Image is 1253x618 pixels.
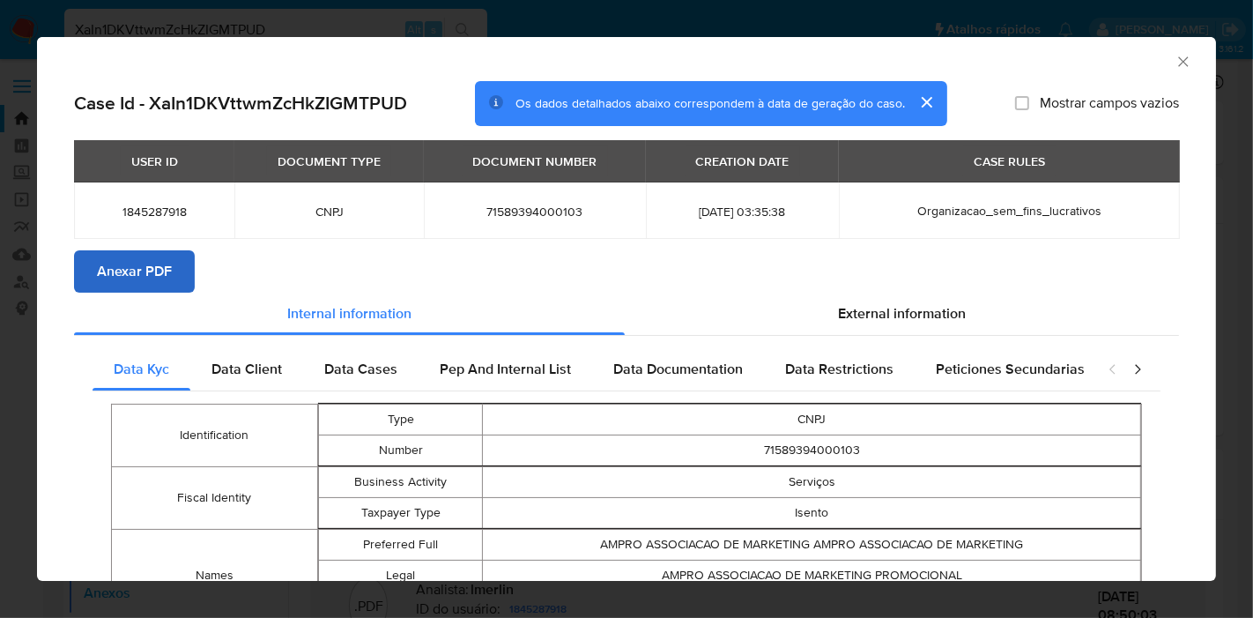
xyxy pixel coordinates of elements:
[121,146,189,176] div: USER ID
[785,359,893,379] span: Data Restrictions
[1040,94,1179,112] span: Mostrar campos vazios
[445,204,624,220] span: 71589394000103
[318,404,483,435] td: Type
[1015,96,1029,110] input: Mostrar campos vazios
[74,250,195,293] button: Anexar PDF
[483,404,1141,435] td: CNPJ
[318,560,483,591] td: Legal
[324,359,397,379] span: Data Cases
[74,293,1179,335] div: Detailed info
[74,92,407,115] h2: Case Id - XaIn1DKVttwmZcHkZIGMTPUD
[515,94,905,112] span: Os dados detalhados abaixo correspondem à data de geração do caso.
[267,146,391,176] div: DOCUMENT TYPE
[440,359,571,379] span: Pep And Internal List
[613,359,743,379] span: Data Documentation
[1175,53,1190,69] button: Fechar a janela
[95,204,213,220] span: 1845287918
[97,252,172,291] span: Anexar PDF
[483,497,1141,528] td: Isento
[318,466,483,497] td: Business Activity
[917,202,1101,220] span: Organizacao_sem_fins_lucrativos
[287,303,411,324] span: Internal information
[37,37,1216,581] div: closure-recommendation-modal
[463,146,608,176] div: DOCUMENT NUMBER
[112,466,318,529] td: Fiscal Identity
[114,359,169,379] span: Data Kyc
[318,497,483,528] td: Taxpayer Type
[963,146,1056,176] div: CASE RULES
[483,435,1141,465] td: 71589394000103
[686,146,800,176] div: CREATION DATE
[936,359,1085,379] span: Peticiones Secundarias
[112,404,318,466] td: Identification
[667,204,819,220] span: [DATE] 03:35:38
[905,81,947,123] button: cerrar
[483,529,1141,560] td: AMPRO ASSOCIACAO DE MARKETING AMPRO ASSOCIACAO DE MARKETING
[211,359,282,379] span: Data Client
[318,435,483,465] td: Number
[483,560,1141,591] td: AMPRO ASSOCIACAO DE MARKETING PROMOCIONAL
[93,348,1090,391] div: Detailed internal info
[318,529,483,560] td: Preferred Full
[838,303,966,324] span: External information
[256,204,403,220] span: CNPJ
[483,466,1141,497] td: Serviços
